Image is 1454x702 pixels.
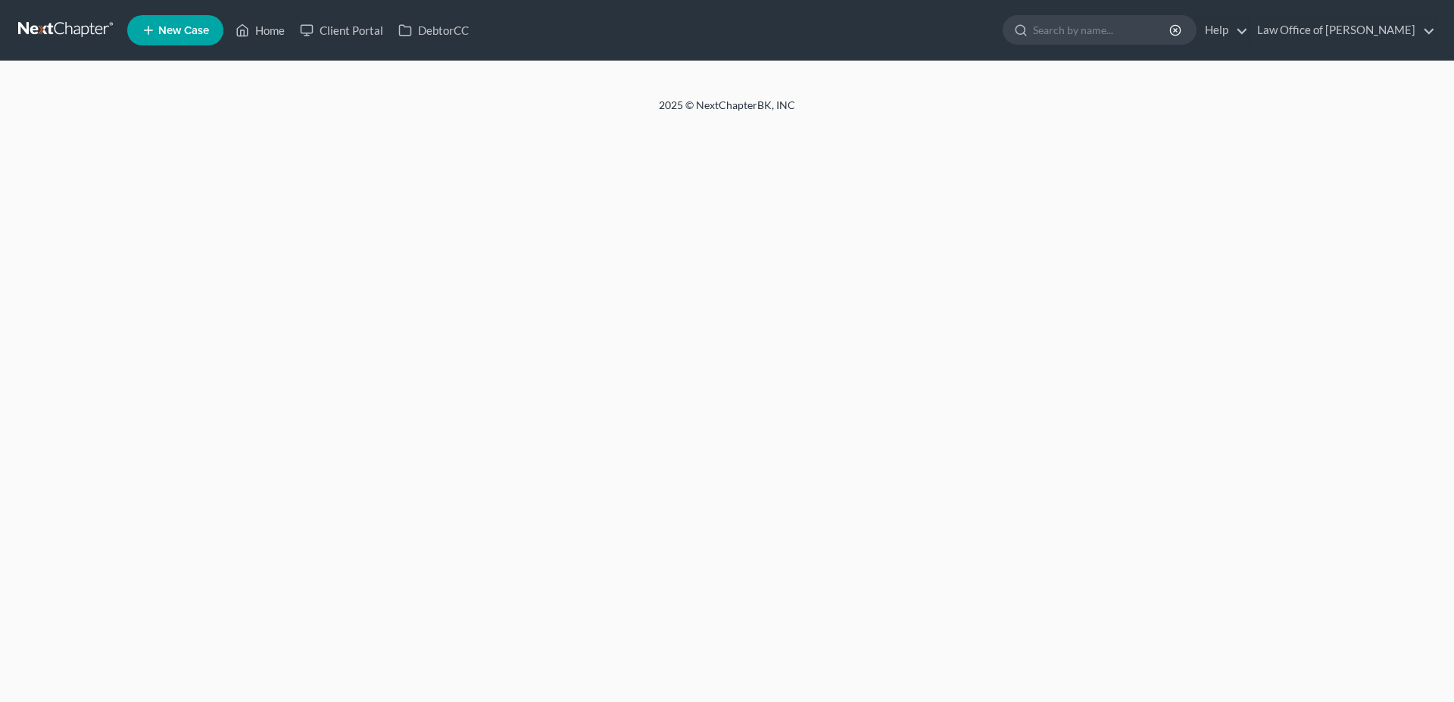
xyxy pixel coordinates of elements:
[228,17,292,44] a: Home
[158,25,209,36] span: New Case
[1033,16,1172,44] input: Search by name...
[391,17,476,44] a: DebtorCC
[1250,17,1435,44] a: Law Office of [PERSON_NAME]
[292,17,391,44] a: Client Portal
[295,98,1159,125] div: 2025 © NextChapterBK, INC
[1197,17,1248,44] a: Help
